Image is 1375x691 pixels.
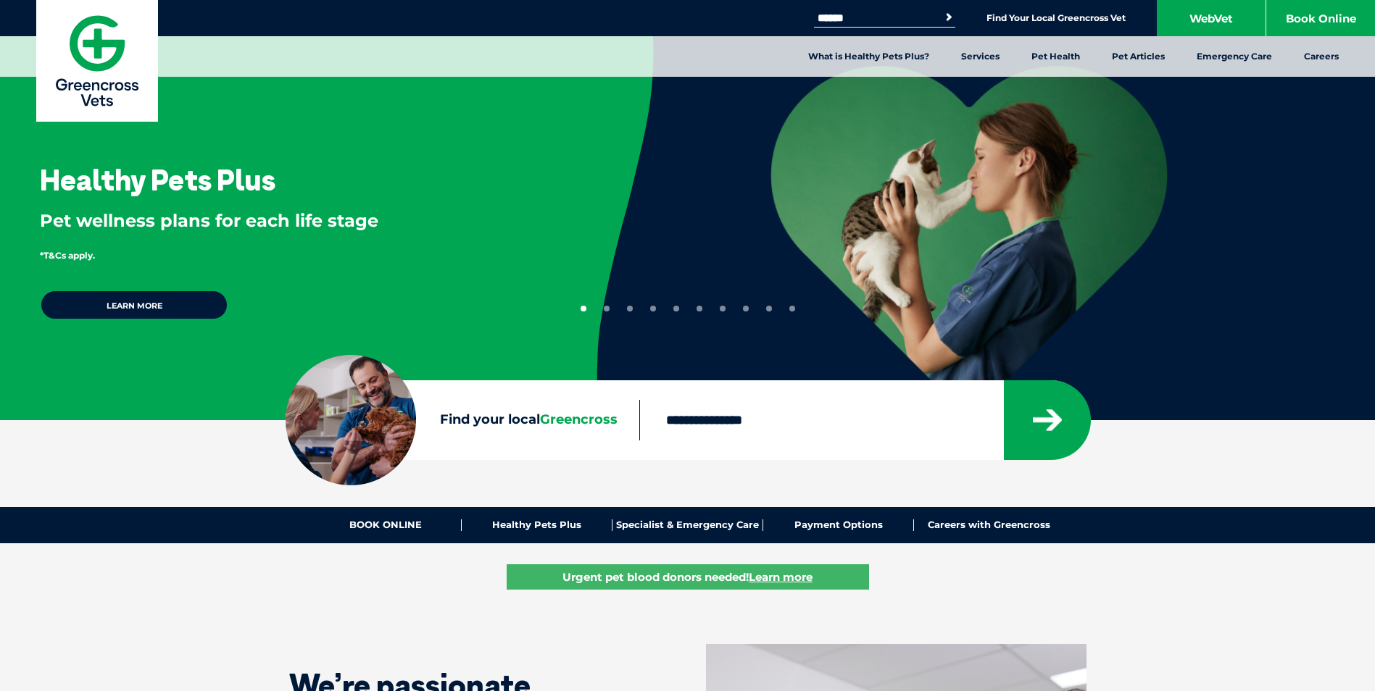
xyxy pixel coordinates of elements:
[507,564,869,590] a: Urgent pet blood donors needed!Learn more
[650,306,656,311] button: 4 of 10
[40,209,549,233] p: Pet wellness plans for each life stage
[789,306,795,311] button: 10 of 10
[604,306,610,311] button: 2 of 10
[612,519,763,531] a: Specialist & Emergency Care
[1288,36,1355,77] a: Careers
[792,36,945,77] a: What is Healthy Pets Plus?
[720,306,726,311] button: 7 of 10
[40,250,95,261] span: *T&Cs apply.
[40,165,275,194] h3: Healthy Pets Plus
[673,306,679,311] button: 5 of 10
[945,36,1015,77] a: Services
[763,519,914,531] a: Payment Options
[627,306,633,311] button: 3 of 10
[697,306,702,311] button: 6 of 10
[766,306,772,311] button: 9 of 10
[743,306,749,311] button: 8 of 10
[942,10,956,25] button: Search
[462,519,612,531] a: Healthy Pets Plus
[581,306,586,311] button: 1 of 10
[914,519,1064,531] a: Careers with Greencross
[1015,36,1096,77] a: Pet Health
[1096,36,1181,77] a: Pet Articles
[749,570,813,584] u: Learn more
[311,519,462,531] a: BOOK ONLINE
[286,409,639,431] label: Find your local
[540,411,618,427] span: Greencross
[1181,36,1288,77] a: Emergency Care
[40,290,228,320] a: Learn more
[986,12,1126,24] a: Find Your Local Greencross Vet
